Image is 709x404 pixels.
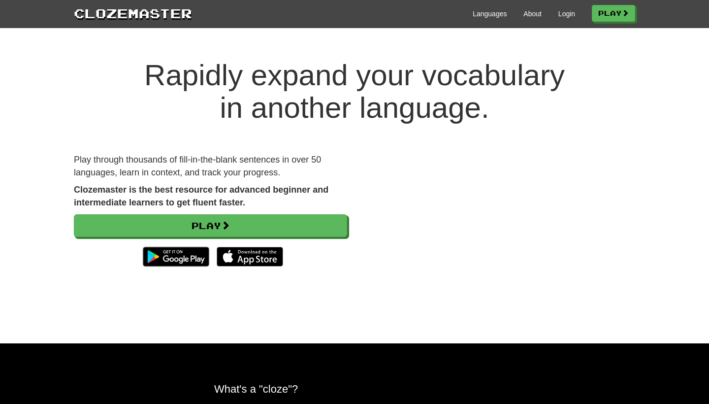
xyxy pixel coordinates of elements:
[214,383,495,395] h2: What's a "cloze"?
[74,185,328,207] strong: Clozemaster is the best resource for advanced beginner and intermediate learners to get fluent fa...
[74,214,347,237] a: Play
[592,5,635,22] a: Play
[558,9,575,19] a: Login
[74,4,192,22] a: Clozemaster
[138,242,214,271] img: Get it on Google Play
[473,9,507,19] a: Languages
[74,154,347,179] p: Play through thousands of fill-in-the-blank sentences in over 50 languages, learn in context, and...
[523,9,542,19] a: About
[217,247,283,267] img: Download_on_the_App_Store_Badge_US-UK_135x40-25178aeef6eb6b83b96f5f2d004eda3bffbb37122de64afbaef7...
